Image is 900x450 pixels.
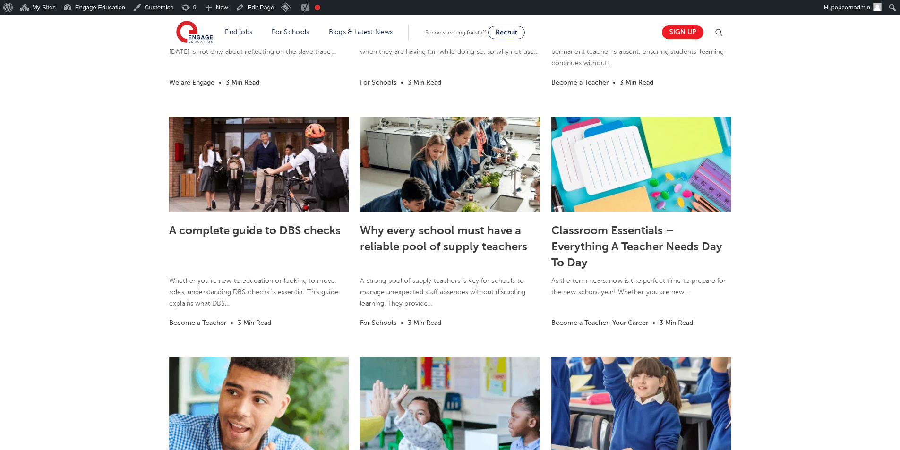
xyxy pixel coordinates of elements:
[169,77,214,88] li: We are Engage
[408,77,441,88] li: 3 Min Read
[398,317,406,328] li: •
[169,317,226,328] li: Become a Teacher
[610,77,618,88] li: •
[360,317,396,328] li: For Schools
[169,275,349,309] p: Whether you’re new to education or looking to move roles, understanding DBS checks is essential. ...
[662,25,703,39] a: Sign up
[238,317,271,328] li: 3 Min Read
[398,77,406,88] li: •
[620,77,653,88] li: 3 Min Read
[831,4,870,11] span: popcornadmin
[360,275,540,309] p: A strong pool of supply teachers is key for schools to manage unexpected staff absences without d...
[551,275,731,298] p: As the term nears, now is the perfect time to prepare for the new school year! Whether you are new…
[228,317,236,328] li: •
[216,77,224,88] li: •
[329,28,393,35] a: Blogs & Latest News
[360,224,527,253] a: Why every school must have a reliable pool of supply teachers
[408,317,441,328] li: 3 Min Read
[496,29,517,36] span: Recruit
[660,317,693,328] li: 3 Min Read
[225,28,253,35] a: Find jobs
[360,77,396,88] li: For Schools
[650,317,658,328] li: •
[272,28,309,35] a: For Schools
[551,77,609,88] li: Become a Teacher
[169,224,341,237] a: A complete guide to DBS checks
[425,29,486,36] span: Schools looking for staff
[176,21,213,44] img: Engage Education
[226,77,259,88] li: 3 Min Read
[551,224,722,269] a: Classroom Essentials – Everything A Teacher Needs Day To Day
[315,5,320,10] div: Focus keyphrase not set
[488,26,525,39] a: Recruit
[551,35,731,69] p: A supply teacher is a substitute who steps in when a permanent teacher is absent, ensuring studen...
[551,317,648,328] li: Become a Teacher, Your Career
